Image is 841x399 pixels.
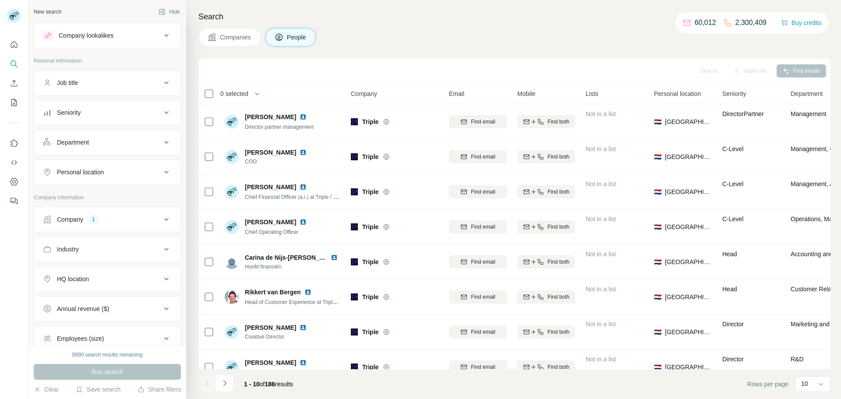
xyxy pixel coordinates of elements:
[351,258,358,265] img: Logo of Triple
[220,89,248,98] span: 0 selected
[351,328,358,335] img: Logo of Triple
[791,356,804,363] span: R&D
[471,188,495,196] span: Find email
[781,17,822,29] button: Buy credits
[225,325,239,339] img: Avatar
[517,185,575,198] button: Find both
[300,184,307,191] img: LinkedIn logo
[7,95,21,110] button: My lists
[548,223,569,231] span: Find both
[471,258,495,266] span: Find email
[722,180,743,187] span: C-Level
[471,118,495,126] span: Find email
[548,153,569,161] span: Find both
[362,152,378,161] span: Triple
[362,117,378,126] span: Triple
[287,33,307,42] span: People
[362,187,378,196] span: Triple
[665,328,712,336] span: [GEOGRAPHIC_DATA]
[245,193,346,200] span: Chief Financial Officer (a.i.) at Triple / Code
[245,368,310,376] span: Technology Director
[449,325,507,339] button: Find email
[548,328,569,336] span: Find both
[57,334,104,343] div: Employees (size)
[722,286,737,293] span: Head
[300,113,307,120] img: LinkedIn logo
[34,239,180,260] button: Industry
[245,333,310,341] span: Creative Director
[225,115,239,129] img: Avatar
[722,89,746,98] span: Seniority
[471,153,495,161] span: Find email
[138,385,181,394] button: Share filters
[665,222,712,231] span: [GEOGRAPHIC_DATA]
[351,89,377,98] span: Company
[351,364,358,371] img: Logo of Triple
[245,263,341,271] span: Hoofd financiën
[471,328,495,336] span: Find email
[244,381,293,388] span: results
[654,222,661,231] span: 🇳🇱
[517,89,535,98] span: Mobile
[586,251,616,258] span: Not in a list
[225,220,239,234] img: Avatar
[449,115,507,128] button: Find email
[300,219,307,226] img: LinkedIn logo
[654,293,661,301] span: 🇳🇱
[7,75,21,91] button: Enrich CSV
[245,124,314,130] span: Director partner management
[471,363,495,371] span: Find email
[34,268,180,290] button: HQ location
[225,150,239,164] img: Avatar
[351,118,358,125] img: Logo of Triple
[57,245,79,254] div: Industry
[7,155,21,170] button: Use Surfe API
[586,286,616,293] span: Not in a list
[722,110,764,117] span: Director Partner
[449,150,507,163] button: Find email
[57,215,83,224] div: Company
[735,18,767,28] p: 2,300,409
[225,255,239,269] img: Avatar
[362,328,378,336] span: Triple
[517,115,575,128] button: Find both
[244,381,260,388] span: 1 - 10
[801,379,808,388] p: 10
[351,223,358,230] img: Logo of Triple
[57,304,109,313] div: Annual revenue ($)
[791,89,823,98] span: Department
[449,290,507,304] button: Find email
[260,381,265,388] span: of
[34,298,180,319] button: Annual revenue ($)
[695,18,716,28] p: 60,012
[300,324,307,331] img: LinkedIn logo
[57,168,104,177] div: Personal location
[7,135,21,151] button: Use Surfe on LinkedIn
[245,254,339,261] span: Carina de Nijs-[PERSON_NAME]
[654,328,661,336] span: 🇳🇱
[245,183,296,191] span: [PERSON_NAME]
[517,220,575,233] button: Find both
[586,110,616,117] span: Not in a list
[34,8,61,16] div: New search
[586,215,616,222] span: Not in a list
[362,293,378,301] span: Triple
[654,152,661,161] span: 🇳🇱
[548,258,569,266] span: Find both
[59,31,113,40] div: Company lookalikes
[245,323,296,332] span: [PERSON_NAME]
[34,57,181,65] p: Personal information
[57,108,81,117] div: Seniority
[265,381,275,388] span: 186
[791,110,827,117] span: Management
[665,258,712,266] span: [GEOGRAPHIC_DATA]
[57,275,89,283] div: HQ location
[586,145,616,152] span: Not in a list
[449,185,507,198] button: Find email
[586,321,616,328] span: Not in a list
[517,255,575,268] button: Find both
[34,102,180,123] button: Seniority
[225,360,239,374] img: Avatar
[517,150,575,163] button: Find both
[245,158,310,166] span: COO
